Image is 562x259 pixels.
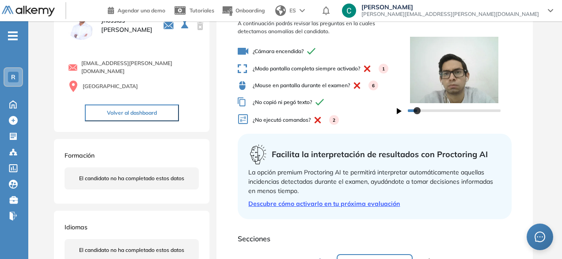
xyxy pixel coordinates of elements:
[272,148,488,160] span: Facilita la interpretación de resultados con Proctoring AI
[221,1,265,20] button: Onboarding
[178,17,194,33] button: Seleccione la evaluación activa
[8,35,18,37] i: -
[238,19,396,35] span: A continuación podrás revisar las preguntas en la cuales detectamos anomalías del candidato.
[118,7,165,14] span: Agendar una demo
[238,114,396,127] span: ¿No ejecutó comandos?
[65,223,87,231] span: Idiomas
[11,73,15,81] span: R
[379,64,388,73] div: 1
[108,4,165,15] a: Agendar una demo
[238,233,511,244] span: Secciones
[535,232,545,242] span: message
[361,4,539,11] span: [PERSON_NAME]
[65,151,95,159] span: Formación
[238,64,396,73] span: ¿Modo pantalla completa siempre activado?
[2,6,55,17] img: Logo
[81,59,199,75] span: [EMAIL_ADDRESS][PERSON_NAME][DOMAIN_NAME]
[289,7,296,15] span: ES
[248,199,501,209] a: Descubre cómo activarlo en tu próxima evaluación
[361,11,539,18] span: [PERSON_NAME][EMAIL_ADDRESS][PERSON_NAME][DOMAIN_NAME]
[329,115,339,125] div: 2
[368,81,378,90] div: 6
[85,104,179,121] button: Volver al dashboard
[238,81,396,90] span: ¿Mouse en pantalla durante el examen?
[238,46,396,57] span: ¿Cámara encendida?
[79,174,184,182] span: El candidato no ha completado estos datos
[300,9,305,12] img: arrow
[83,82,138,90] span: [GEOGRAPHIC_DATA]
[238,97,396,107] span: ¿No copió ni pegó texto?
[190,7,214,14] span: Tutoriales
[79,246,184,254] span: El candidato no ha completado estos datos
[65,9,97,42] img: PROFILE_MENU_LOGO_USER
[275,5,286,16] img: world
[248,168,501,196] div: La opción premium Proctoring AI te permitirá interpretar automáticamente aquellas incidencias det...
[235,7,265,14] span: Onboarding
[101,16,152,35] span: Jhossias [PERSON_NAME]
